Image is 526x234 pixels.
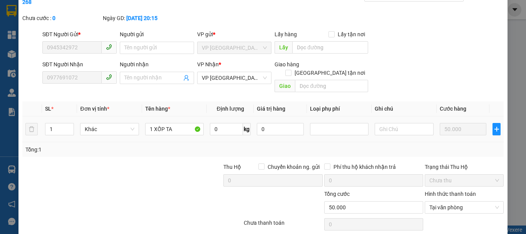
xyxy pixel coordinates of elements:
img: logo.jpg [10,10,48,48]
span: Giá trị hàng [257,106,285,112]
span: phone [106,74,112,80]
span: Tổng cước [324,191,350,197]
span: VP Bình Lộc [202,42,267,54]
span: Tên hàng [145,106,170,112]
button: plus [492,123,501,135]
span: Tại văn phòng [429,202,499,213]
span: kg [243,123,251,135]
span: VP Nhận [197,61,219,67]
div: Người nhận [120,60,194,69]
div: Trạng thái Thu Hộ [425,163,504,171]
div: SĐT Người Gửi [42,30,117,39]
span: Phí thu hộ khách nhận trả [330,163,399,171]
div: Chưa cước : [22,14,101,22]
b: [DATE] 20:15 [126,15,157,21]
input: Dọc đường [292,41,368,54]
span: VP Mỹ Đình [202,72,267,84]
th: Loại phụ phí [307,101,372,116]
span: Giao hàng [275,61,299,67]
input: Dọc đường [295,80,368,92]
span: Định lượng [217,106,244,112]
span: phone [106,44,112,50]
label: Hình thức thanh toán [425,191,476,197]
b: GỬI : VP [GEOGRAPHIC_DATA] [10,56,115,82]
span: Lấy hàng [275,31,297,37]
span: Khác [85,123,134,135]
b: 0 [52,15,55,21]
span: [GEOGRAPHIC_DATA] tận nơi [291,69,368,77]
span: plus [493,126,500,132]
div: Ngày GD: [103,14,182,22]
span: Chưa thu [429,175,499,186]
input: VD: Bàn, Ghế [145,123,204,135]
div: SĐT Người Nhận [42,60,117,69]
div: Tổng: 1 [25,145,204,154]
span: Thu Hộ [223,164,241,170]
span: Lấy tận nơi [335,30,368,39]
li: Hotline: 1900252555 [72,29,322,38]
div: VP gửi [197,30,271,39]
div: Người gửi [120,30,194,39]
th: Ghi chú [372,101,436,116]
span: Giao [275,80,295,92]
li: Cổ Đạm, xã [GEOGRAPHIC_DATA], [GEOGRAPHIC_DATA] [72,19,322,29]
input: 0 [440,123,487,135]
span: SL [45,106,51,112]
input: Ghi Chú [375,123,433,135]
span: Lấy [275,41,292,54]
div: Chưa thanh toán [243,219,323,232]
span: Đơn vị tính [80,106,109,112]
span: Chuyển khoản ng. gửi [265,163,323,171]
span: user-add [183,75,189,81]
button: delete [25,123,38,135]
span: Cước hàng [440,106,466,112]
